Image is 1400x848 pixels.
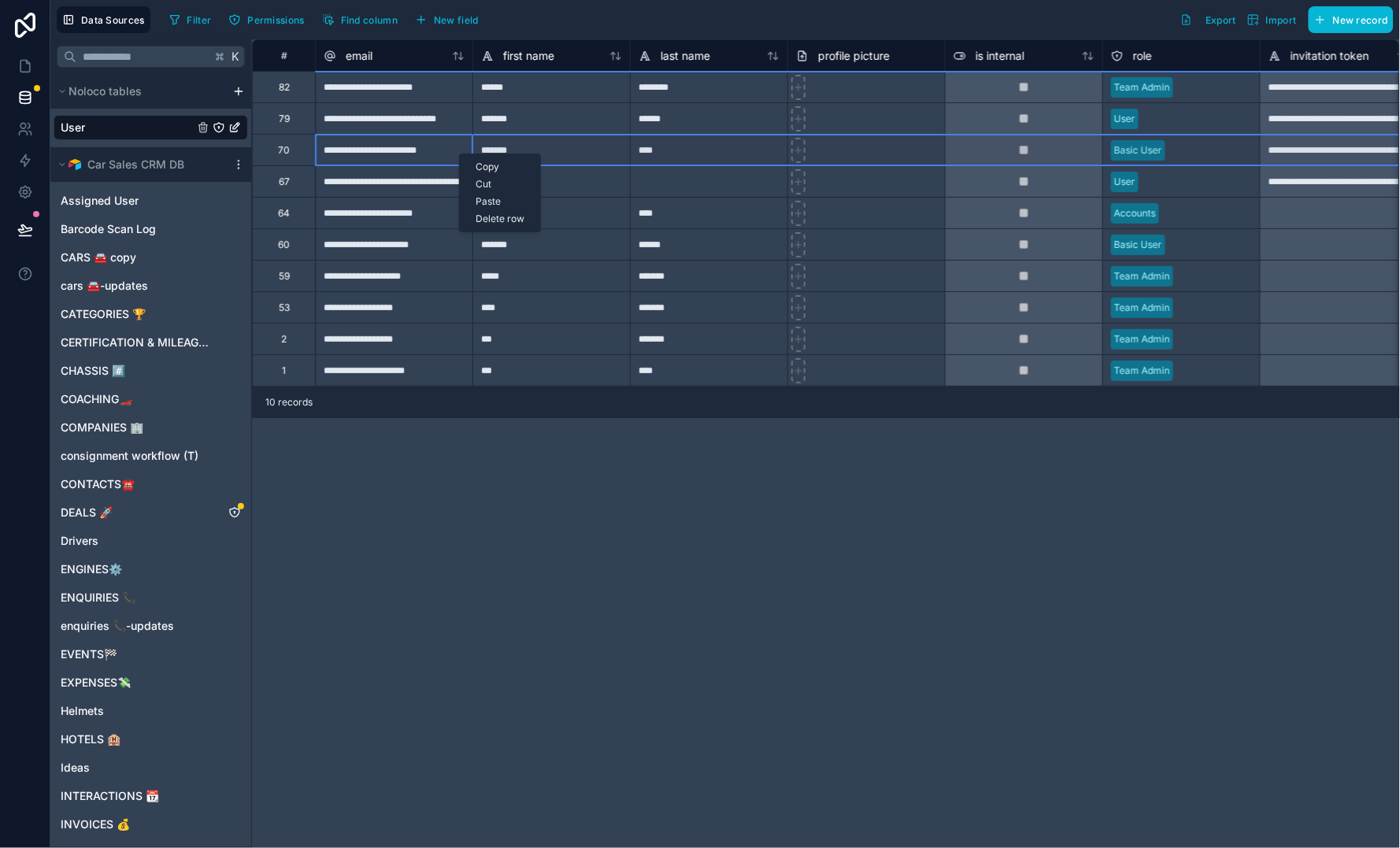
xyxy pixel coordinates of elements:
span: CATEGORIES 🏆 [61,306,146,322]
div: ENQUIRIES 📞 [54,585,248,610]
div: Basic User [1114,238,1162,252]
div: CERTIFICATION & MILEAGE 📄 [54,330,248,355]
span: Permissions [247,14,304,26]
span: Barcode Scan Log [61,221,156,237]
a: Permissions [223,8,316,31]
span: Filter [187,14,212,26]
div: ENGINES⚙️ [54,557,248,582]
span: first name [503,48,554,64]
span: COACHING🏎️ [61,391,132,407]
span: ENGINES⚙️ [61,561,122,577]
div: 53 [279,302,290,314]
div: CHASSIS #️⃣ [54,358,248,383]
span: role [1133,48,1152,64]
button: Permissions [223,8,309,31]
div: cars 🚘-updates [54,273,248,298]
span: CERTIFICATION & MILEAGE 📄 [61,335,209,350]
span: Assigned User [61,193,139,209]
div: INVOICES 💰 [54,812,248,837]
div: CATEGORIES 🏆 [54,302,248,327]
div: User [54,115,248,140]
div: User [1114,175,1135,189]
span: ENQUIRIES 📞 [61,590,135,605]
span: COMPANIES 🏢 [61,420,143,435]
div: 1 [282,365,286,377]
div: 64 [278,207,290,220]
span: Drivers [61,533,98,549]
div: scrollable content [50,74,251,847]
span: Import [1266,14,1297,26]
div: Team Admin [1114,269,1170,283]
button: Airtable LogoCar Sales CRM DB [54,154,226,176]
span: New field [434,14,479,26]
div: CARS 🚘 copy [54,245,248,270]
div: Cut [460,176,540,193]
div: Helmets [54,698,248,724]
div: Barcode Scan Log [54,217,248,242]
div: Team Admin [1114,80,1170,94]
div: 60 [278,239,290,251]
span: cars 🚘-updates [61,278,148,294]
div: Accounts [1114,206,1156,220]
div: Copy [460,158,540,176]
div: 82 [279,81,290,94]
span: email [346,48,372,64]
span: Helmets [61,703,104,719]
span: Export [1206,14,1236,26]
div: Assigned User [54,188,248,213]
div: Team Admin [1114,301,1170,315]
span: EXPENSES💸 [61,675,131,691]
button: Filter [163,8,217,31]
div: enquiries 📞-updates [54,613,248,639]
img: Airtable Logo [69,158,81,171]
div: Paste [460,193,540,210]
span: invitation token [1291,48,1369,64]
a: New record [1302,6,1394,33]
div: 70 [278,144,290,157]
div: User [1114,112,1135,126]
span: Find column [341,14,398,26]
div: EVENTS🏁 [54,642,248,667]
span: Ideas [61,760,90,776]
button: Data Sources [57,6,150,33]
span: 10 records [265,396,313,409]
div: 59 [279,270,290,283]
div: HOTELS 🏨 [54,727,248,752]
span: Noloco tables [69,83,142,99]
span: HOTELS 🏨 [61,731,120,747]
div: CONTACTS☎️ [54,472,248,497]
div: COMPANIES 🏢 [54,415,248,440]
button: New record [1309,6,1394,33]
button: Find column [317,8,403,31]
span: K [230,51,241,62]
span: consignment workflow (T) [61,448,198,464]
div: 2 [281,333,287,346]
span: New record [1333,14,1388,26]
button: Noloco tables [54,80,226,102]
span: last name [661,48,710,64]
span: INVOICES 💰 [61,817,130,832]
span: DEALS 🚀 [61,505,113,520]
span: Car Sales CRM DB [87,157,184,172]
div: EXPENSES💸 [54,670,248,695]
div: # [265,50,303,61]
span: CHASSIS #️⃣ [61,363,125,379]
div: DEALS 🚀 [54,500,248,525]
div: Team Admin [1114,332,1170,346]
button: Import [1242,6,1302,33]
span: enquiries 📞-updates [61,618,174,634]
span: Data Sources [81,14,145,26]
div: COACHING🏎️ [54,387,248,412]
span: User [61,120,85,135]
div: Ideas [54,755,248,780]
div: Team Admin [1114,364,1170,378]
div: 67 [279,176,290,188]
div: Delete row [460,210,540,228]
button: Export [1175,6,1242,33]
div: 79 [279,113,290,125]
button: New field [409,8,484,31]
span: profile picture [818,48,890,64]
div: Basic User [1114,143,1162,157]
span: CONTACTS☎️ [61,476,135,492]
div: INTERACTIONS 📆 [54,783,248,809]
